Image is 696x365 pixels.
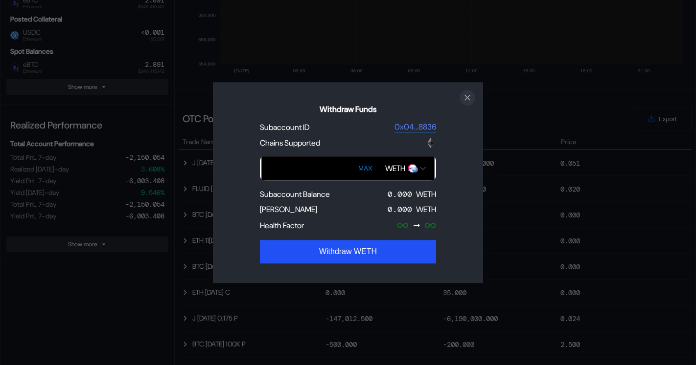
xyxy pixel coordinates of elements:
div: Chains Supported [260,138,320,148]
img: weth.png [408,164,417,172]
div: Open menu for selecting token for payment [380,160,431,176]
div: [PERSON_NAME] [260,204,317,215]
img: open token selector [420,166,426,171]
button: Withdraw WETH [260,240,436,263]
img: base-BpWWO12p.svg [412,167,418,172]
code: 0x04...8836 [394,122,436,132]
h2: Withdraw Funds [229,104,467,114]
div: Subaccount ID [260,122,310,132]
a: 0x04...8836 [394,122,436,132]
div: Subaccount Balance [260,189,330,199]
div: 0.000 [388,189,412,199]
img: Ethereum [425,137,436,148]
div: WETH [416,189,436,199]
div: Health Factor [260,220,304,231]
button: close modal [460,90,475,106]
div: 0.000 [388,204,412,215]
div: WETH [416,204,436,215]
div: WETH [385,163,405,173]
button: MAX [355,157,375,179]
